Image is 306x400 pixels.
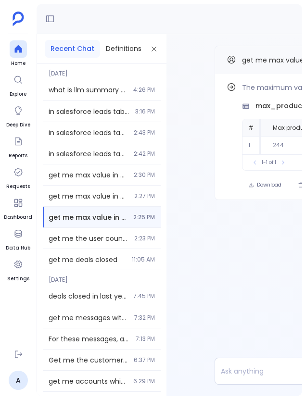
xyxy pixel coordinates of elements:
[134,314,155,322] span: 7:32 PM
[49,255,126,264] span: get me deals closed
[49,128,128,137] span: in salesforce leads table get me max,min value of deleted column // use info agent you will be re...
[49,107,129,116] span: in salesforce leads table get me max,min value of deleted column // use info agent you will be re...
[43,64,161,77] span: [DATE]
[134,192,155,200] span: 2:27 PM
[242,137,261,154] td: 1
[257,182,281,188] span: Download
[6,225,30,252] a: Data Hub
[49,334,130,344] span: For these messages, add the column consolidator column
[49,191,128,201] span: get me max value in product_usage id column // use info agent you will be rewarded
[9,371,28,390] a: A
[7,275,29,283] span: Settings
[49,234,128,243] span: get me the user count details from salesforce such max,min etc
[9,152,27,160] span: Reports
[49,376,127,386] span: get me accounts which have 3+ opps and created in last 3 years or type is customer
[133,213,155,221] span: 2:25 PM
[134,129,155,137] span: 2:43 PM
[45,40,100,58] button: Recent Chat
[6,183,30,190] span: Requests
[6,121,30,129] span: Deep Dive
[242,178,288,192] button: Download
[135,108,155,115] span: 3:16 PM
[9,133,27,160] a: Reports
[4,213,32,221] span: Dashboard
[136,335,155,343] span: 7:13 PM
[133,292,155,300] span: 7:45 PM
[133,377,155,385] span: 6:29 PM
[49,85,127,95] span: what is llm summary table details tell me about it
[7,256,29,283] a: Settings
[132,256,155,263] span: 11:05 AM
[134,150,155,158] span: 2:42 PM
[10,40,27,67] a: Home
[262,159,276,166] span: 1-1 of 1
[49,313,128,323] span: get me messages with more than 10 columns used
[134,235,155,242] span: 2:23 PM
[13,12,24,26] img: petavue logo
[6,102,30,129] a: Deep Dive
[134,171,155,179] span: 2:30 PM
[43,270,161,284] span: [DATE]
[49,291,127,301] span: deals closed in last year.
[133,86,155,94] span: 4:26 PM
[100,40,147,58] button: Definitions
[6,163,30,190] a: Requests
[10,90,27,98] span: Explore
[6,244,30,252] span: Data Hub
[10,60,27,67] span: Home
[10,71,27,98] a: Explore
[248,124,254,132] span: #
[49,170,128,180] span: get me max value in product_usage id column // use info agent you will be rewarded
[49,355,128,365] span: Get me the customers with ARR>30k
[49,149,128,159] span: in salesforce leads table get me max,min value of deleted column
[134,356,155,364] span: 6:37 PM
[49,212,127,222] span: get me max value in product_usage id column
[4,194,32,221] a: Dashboard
